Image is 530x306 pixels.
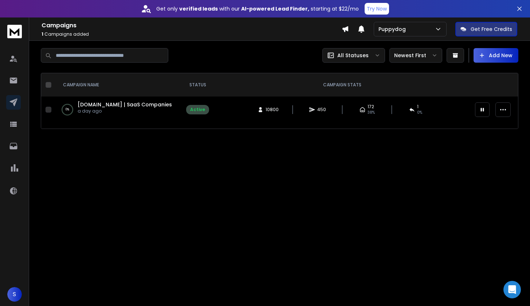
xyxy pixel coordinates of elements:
span: 450 [317,107,326,113]
div: Active [190,107,205,113]
p: 0 % [66,106,69,113]
button: Add New [474,48,518,63]
strong: AI-powered Lead Finder, [241,5,309,12]
button: S [7,287,22,302]
th: CAMPAIGN STATS [213,73,471,97]
span: 10800 [266,107,279,113]
p: Campaigns added [42,31,342,37]
strong: verified leads [179,5,218,12]
button: Try Now [365,3,389,15]
p: Try Now [367,5,387,12]
p: a day ago [78,108,172,114]
button: Get Free Credits [455,22,517,36]
th: STATUS [182,73,213,97]
p: All Statuses [337,52,369,59]
span: 172 [368,104,374,110]
th: CAMPAIGN NAME [54,73,182,97]
span: 0 % [417,110,422,115]
button: Newest First [389,48,442,63]
span: 38 % [368,110,375,115]
span: 1 [42,31,43,37]
p: Get Free Credits [471,25,512,33]
p: Get only with our starting at $22/mo [156,5,359,12]
div: Open Intercom Messenger [503,281,521,298]
h1: Campaigns [42,21,342,30]
td: 0%[DOMAIN_NAME] | SaaS Companiesa day ago [54,97,182,123]
img: logo [7,25,22,38]
a: [DOMAIN_NAME] | SaaS Companies [78,101,172,108]
span: 1 [417,104,419,110]
p: Puppydog [378,25,409,33]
